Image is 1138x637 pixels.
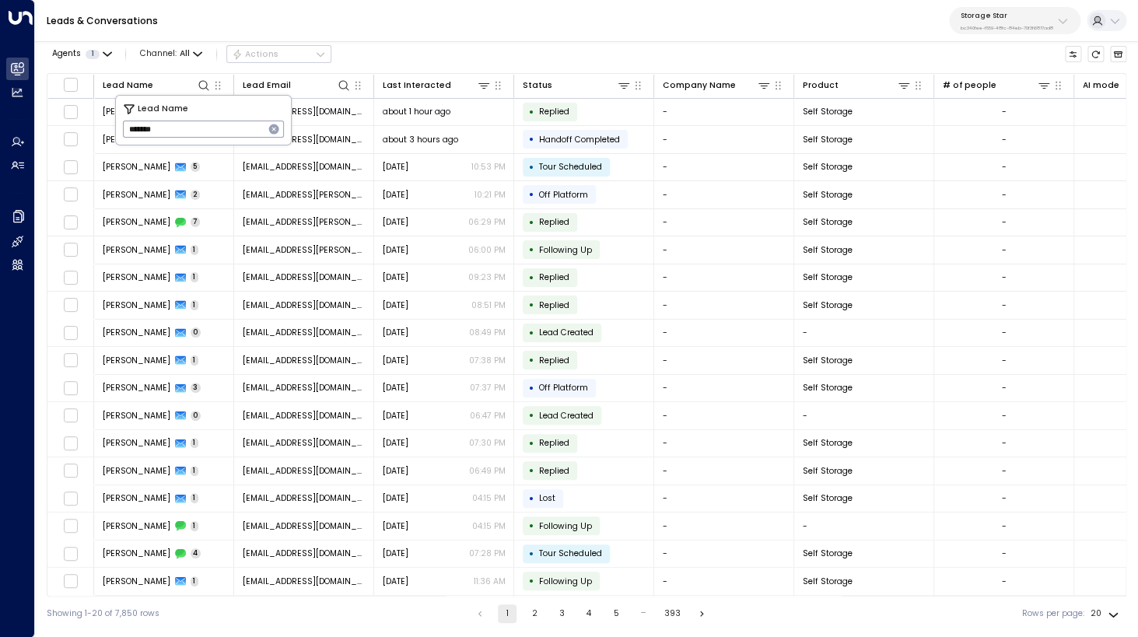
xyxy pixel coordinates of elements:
[63,325,78,340] span: Toggle select row
[383,244,408,256] span: Yesterday
[191,327,201,338] span: 0
[525,604,544,623] button: Go to page 2
[539,299,569,311] span: Replied
[191,548,201,558] span: 4
[383,78,492,93] div: Last Interacted
[654,154,794,181] td: -
[529,268,534,288] div: •
[529,488,534,509] div: •
[191,576,199,586] span: 1
[803,78,912,93] div: Product
[794,513,934,540] td: -
[498,604,516,623] button: page 1
[1002,410,1007,422] div: -
[383,410,408,422] span: Yesterday
[191,245,199,255] span: 1
[469,355,506,366] p: 07:38 PM
[191,521,199,531] span: 1
[539,161,602,173] span: Tour Scheduled
[103,437,170,449] span: Amanda Funk
[1002,244,1007,256] div: -
[1002,327,1007,338] div: -
[803,382,853,394] span: Self Storage
[654,292,794,319] td: -
[63,574,78,589] span: Toggle select row
[135,46,207,62] span: Channel:
[383,189,408,201] span: Yesterday
[243,465,366,477] span: funkster719@gmail.com
[1065,46,1082,63] button: Customize
[607,604,625,623] button: Go to page 5
[539,106,569,117] span: Replied
[63,408,78,423] span: Toggle select row
[803,355,853,366] span: Self Storage
[803,134,853,145] span: Self Storage
[1002,355,1007,366] div: -
[529,212,534,233] div: •
[692,604,711,623] button: Go to next page
[654,430,794,457] td: -
[654,264,794,292] td: -
[103,271,170,283] span: Kyle Church
[383,520,408,532] span: Sep 11, 2025
[1002,216,1007,228] div: -
[468,271,506,283] p: 09:23 PM
[47,46,116,62] button: Agents1
[1110,46,1127,63] button: Archived Leads
[232,49,279,60] div: Actions
[103,410,170,422] span: Alma Castillo
[1002,271,1007,283] div: -
[663,79,736,93] div: Company Name
[63,491,78,506] span: Toggle select row
[383,382,408,394] span: Yesterday
[191,300,199,310] span: 1
[383,548,408,559] span: Yesterday
[63,436,78,450] span: Toggle select row
[469,548,506,559] p: 07:28 PM
[243,437,366,449] span: funkster719@gmail.com
[191,383,201,393] span: 3
[191,493,199,503] span: 1
[243,382,366,394] span: Livelovelaugh0206@yahoo.com
[523,78,632,93] div: Status
[803,576,853,587] span: Self Storage
[191,162,201,172] span: 5
[472,492,506,504] p: 04:15 PM
[103,520,170,532] span: Amanda Funk
[539,410,594,422] span: Lead Created
[191,217,201,227] span: 7
[191,466,199,476] span: 1
[654,457,794,485] td: -
[803,79,839,93] div: Product
[474,189,506,201] p: 10:21 PM
[803,161,853,173] span: Self Storage
[469,437,506,449] p: 07:30 PM
[103,465,170,477] span: Amanda Funk
[961,11,1053,20] p: Storage Star
[471,299,506,311] p: 08:51 PM
[243,271,366,283] span: KyleChurch536@yahoo.com
[191,355,199,366] span: 1
[63,132,78,147] span: Toggle select row
[1091,604,1122,623] div: 20
[529,295,534,315] div: •
[654,320,794,347] td: -
[63,159,78,174] span: Toggle select row
[103,244,170,256] span: Tera Bigelow
[383,161,408,173] span: Yesterday
[1022,607,1084,620] label: Rows per page:
[63,546,78,561] span: Toggle select row
[654,209,794,236] td: -
[1002,520,1007,532] div: -
[803,244,853,256] span: Self Storage
[654,402,794,429] td: -
[1002,299,1007,311] div: -
[1002,161,1007,173] div: -
[468,244,506,256] p: 06:00 PM
[63,298,78,313] span: Toggle select row
[47,14,158,27] a: Leads & Conversations
[794,320,934,347] td: -
[529,571,534,591] div: •
[243,134,366,145] span: meikaejiasi@gmail.com
[1002,134,1007,145] div: -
